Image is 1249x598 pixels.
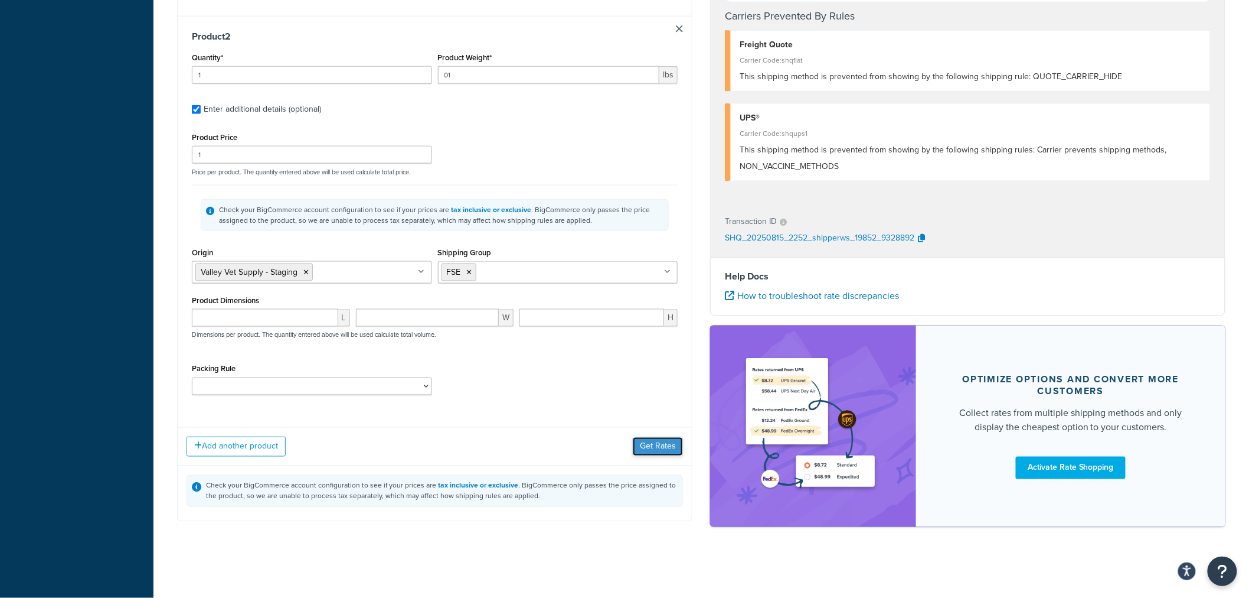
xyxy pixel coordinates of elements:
[740,70,1123,83] span: This shipping method is prevented from showing by the following shipping rule: QUOTE_CARRIER_HIDE
[192,105,201,114] input: Enter additional details (optional)
[451,204,531,215] a: tax inclusive or exclusive
[725,230,914,248] p: SHQ_20250815_2252_shipperws_19852_9328892
[192,365,236,373] label: Packing Rule
[206,480,678,502] div: Check your BigCommerce account configuration to see if your prices are . BigCommerce only passes ...
[192,31,678,43] h3: Product 2
[189,331,436,339] p: Dimensions per product. The quantity entered above will be used calculate total volume.
[204,101,321,118] div: Enter additional details (optional)
[499,309,514,327] span: W
[725,289,899,303] a: How to troubleshoot rate discrepancies
[219,204,663,226] div: Check your BigCommerce account configuration to see if your prices are . BigCommerce only passes ...
[725,8,1211,24] h4: Carriers Prevented By Rules
[725,269,1211,284] h4: Help Docs
[187,437,286,457] button: Add another product
[189,168,681,176] p: Price per product. The quantity entered above will be used calculate total price.
[1208,557,1237,586] button: Open Resource Center
[192,248,213,257] label: Origin
[192,296,259,305] label: Product Dimensions
[447,266,461,278] span: FSE
[201,266,297,278] span: Valley Vet Supply - Staging
[438,480,518,491] a: tax inclusive or exclusive
[676,25,683,32] a: Remove Item
[633,437,683,456] button: Get Rates
[438,53,492,62] label: Product Weight*
[664,309,678,327] span: H
[1016,457,1126,479] a: Activate Rate Shopping
[944,374,1197,398] div: Optimize options and convert more customers
[659,66,678,84] span: lbs
[740,343,887,509] img: feature-image-rateshop-7084cbbcb2e67ef1d54c2e976f0e592697130d5817b016cf7cc7e13314366067.png
[438,248,492,257] label: Shipping Group
[192,53,223,62] label: Quantity*
[740,37,1201,53] div: Freight Quote
[740,125,1201,142] div: Carrier Code: shqups1
[944,407,1197,435] div: Collect rates from multiple shipping methods and only display the cheapest option to your customers.
[192,66,432,84] input: 0.0
[438,66,660,84] input: 0.00
[740,52,1201,69] div: Carrier Code: shqflat
[338,309,350,327] span: L
[192,133,237,142] label: Product Price
[725,213,777,230] p: Transaction ID
[740,110,1201,126] div: UPS®
[740,144,1167,173] span: This shipping method is prevented from showing by the following shipping rules: Carrier prevents ...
